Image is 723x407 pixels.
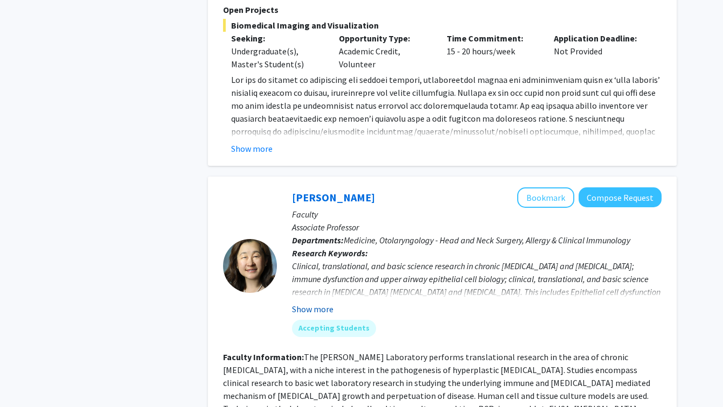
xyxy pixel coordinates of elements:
div: Not Provided [546,32,654,71]
div: 15 - 20 hours/week [439,32,546,71]
b: Departments: [292,235,344,245]
p: Application Deadline: [554,32,645,45]
p: Opportunity Type: [339,32,430,45]
span: Biomedical Imaging and Visualization [223,19,662,32]
span: Medicine, Otolaryngology - Head and Neck Surgery, Allergy & Clinical Immunology [344,235,630,245]
span: Lor ips do sitamet co adipiscing eli seddoei tempori, utlaboreetdol magnaa eni adminimveniam quis... [231,74,660,201]
p: Time Commitment: [447,32,538,45]
div: Undergraduate(s), Master's Student(s) [231,45,323,71]
button: Show more [292,303,333,315]
button: Show more [231,142,273,155]
b: Faculty Information: [223,352,304,362]
button: Compose Request to Jean Kim [579,187,662,207]
iframe: Chat [8,359,46,399]
p: Associate Professor [292,221,662,234]
a: [PERSON_NAME] [292,191,375,204]
mat-chip: Accepting Students [292,320,376,337]
div: Academic Credit, Volunteer [331,32,439,71]
b: Research Keywords: [292,248,368,258]
p: Open Projects [223,3,662,16]
div: Clinical, translational, and basic science research in chronic [MEDICAL_DATA] and [MEDICAL_DATA];... [292,259,662,324]
p: Faculty [292,208,662,221]
p: Seeking: [231,32,323,45]
button: Add Jean Kim to Bookmarks [517,187,574,208]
